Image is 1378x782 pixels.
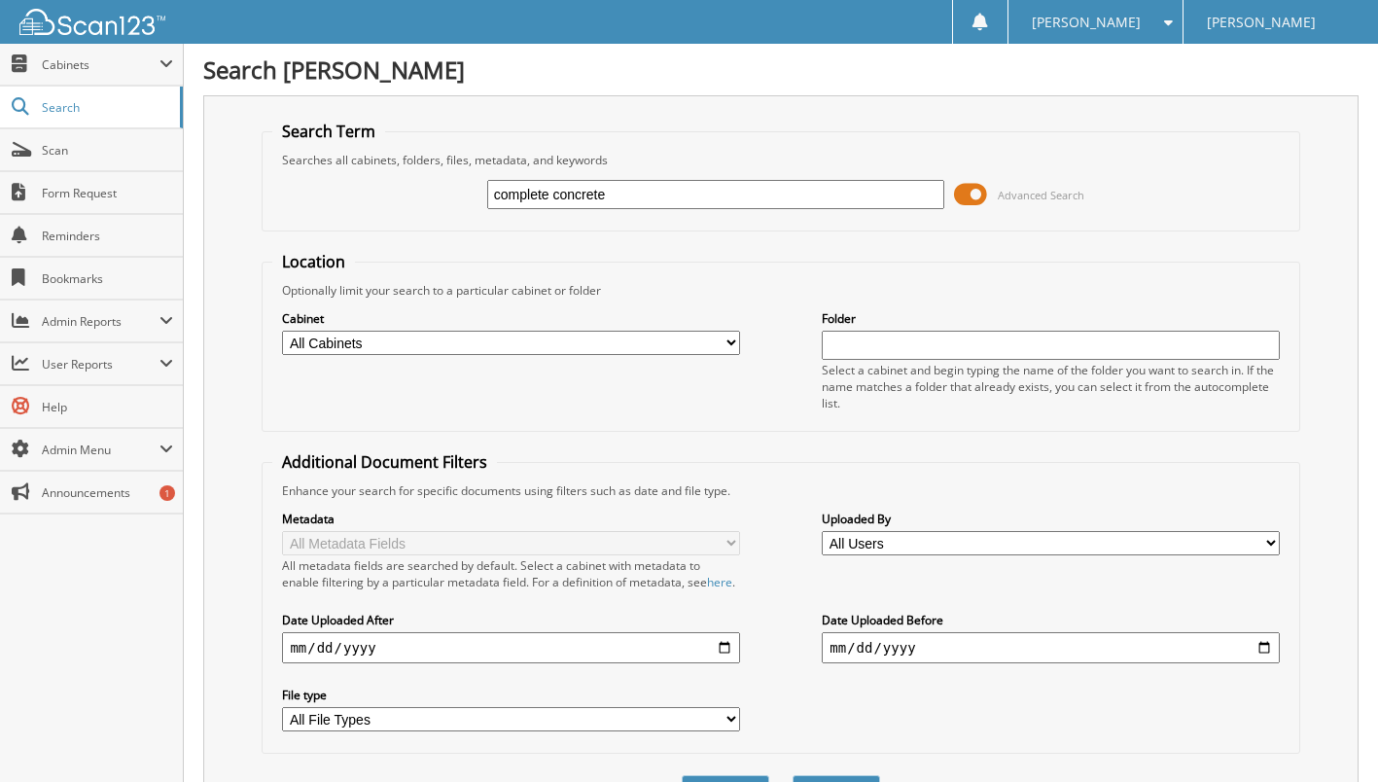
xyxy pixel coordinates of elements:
span: Search [42,99,170,116]
div: Optionally limit your search to a particular cabinet or folder [272,282,1289,299]
span: Reminders [42,228,173,244]
span: Cabinets [42,56,159,73]
legend: Search Term [272,121,385,142]
label: Metadata [282,511,739,527]
span: Announcements [42,484,173,501]
span: [PERSON_NAME] [1207,17,1316,28]
h1: Search [PERSON_NAME] [203,53,1359,86]
span: User Reports [42,356,159,373]
div: 1 [159,485,175,501]
span: Form Request [42,185,173,201]
span: Bookmarks [42,270,173,287]
label: Cabinet [282,310,739,327]
span: Scan [42,142,173,159]
span: Advanced Search [998,188,1084,202]
legend: Additional Document Filters [272,451,497,473]
legend: Location [272,251,355,272]
a: here [707,574,732,590]
label: Uploaded By [822,511,1279,527]
span: Admin Reports [42,313,159,330]
div: Select a cabinet and begin typing the name of the folder you want to search in. If the name match... [822,362,1279,411]
label: Date Uploaded Before [822,612,1279,628]
div: Searches all cabinets, folders, files, metadata, and keywords [272,152,1289,168]
img: scan123-logo-white.svg [19,9,165,35]
label: File type [282,687,739,703]
input: end [822,632,1279,663]
span: Help [42,399,173,415]
input: start [282,632,739,663]
div: Enhance your search for specific documents using filters such as date and file type. [272,482,1289,499]
span: [PERSON_NAME] [1032,17,1141,28]
label: Folder [822,310,1279,327]
span: Admin Menu [42,442,159,458]
label: Date Uploaded After [282,612,739,628]
div: All metadata fields are searched by default. Select a cabinet with metadata to enable filtering b... [282,557,739,590]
